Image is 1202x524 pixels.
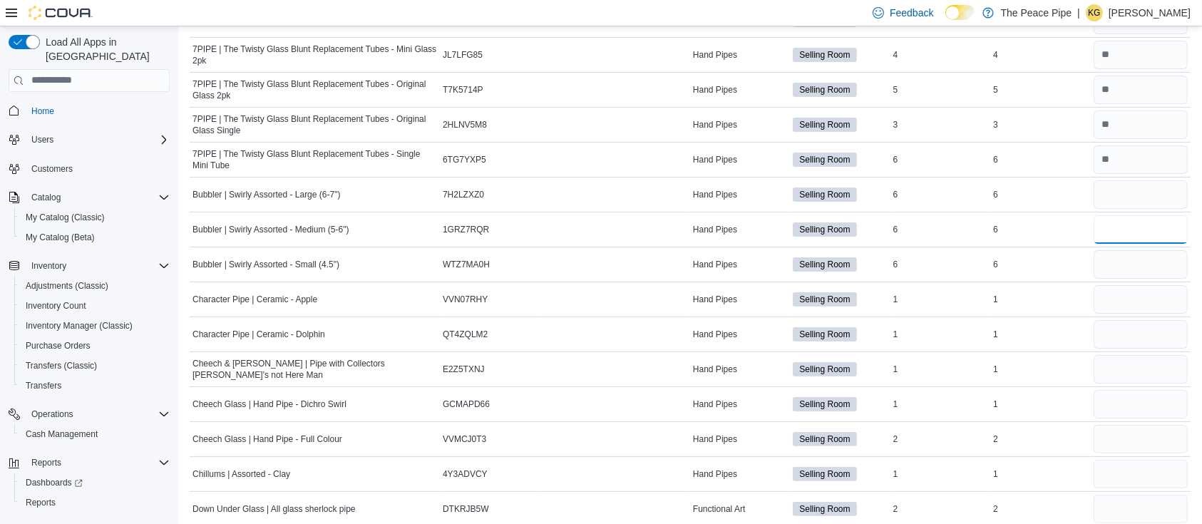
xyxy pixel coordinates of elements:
span: Purchase Orders [26,340,91,351]
div: 5 [890,81,990,98]
span: Customers [31,163,73,175]
span: Reports [20,494,170,511]
div: 1 [890,466,990,483]
span: Character Pipe | Ceramic - Dolphin [192,329,325,340]
button: My Catalog (Beta) [14,227,175,247]
p: [PERSON_NAME] [1109,4,1191,21]
a: My Catalog (Beta) [20,229,101,246]
span: JL7LFG85 [443,49,483,61]
span: Operations [26,406,170,423]
span: Purchase Orders [20,337,170,354]
span: Hand Pipes [693,294,737,305]
span: Users [26,131,170,148]
button: Home [3,101,175,121]
button: Catalog [3,187,175,207]
span: Reports [31,457,61,468]
div: 6 [990,186,1090,203]
span: Cash Management [20,426,170,443]
span: Operations [31,409,73,420]
span: Selling Room [799,118,850,131]
span: 2HLNV5M8 [443,119,487,130]
span: Hand Pipes [693,189,737,200]
span: 7PIPE | The Twisty Glass Blunt Replacement Tubes - Single Mini Tube [192,148,437,171]
span: 7PIPE | The Twisty Glass Blunt Replacement Tubes - Mini Glass 2pk [192,43,437,66]
button: Operations [26,406,79,423]
span: VVN07RHY [443,294,488,305]
span: Selling Room [799,188,850,201]
span: Character Pipe | Ceramic - Apple [192,294,317,305]
span: Chillums | Assorted - Clay [192,468,290,480]
div: 2 [990,431,1090,448]
span: Bubbler | Swirly Assorted - Medium (5-6") [192,224,349,235]
span: Cheech & [PERSON_NAME] | Pipe with Collectors [PERSON_NAME]'s not Here Man [192,358,437,381]
span: Transfers [20,377,170,394]
span: Inventory [26,257,170,274]
div: 2 [890,500,990,518]
div: 1 [990,361,1090,378]
div: 5 [990,81,1090,98]
span: Selling Room [793,362,856,376]
a: Inventory Count [20,297,92,314]
span: Transfers (Classic) [26,360,97,371]
span: Hand Pipes [693,433,737,445]
span: Hand Pipes [693,154,737,165]
span: T7K5714P [443,84,483,96]
span: Selling Room [793,153,856,167]
span: Cheech Glass | Hand Pipe - Full Colour [192,433,342,445]
p: The Peace Pipe [1001,4,1072,21]
span: My Catalog (Beta) [26,232,95,243]
span: KG [1088,4,1100,21]
span: Selling Room [799,503,850,515]
div: 1 [990,291,1090,308]
button: Reports [3,453,175,473]
span: Inventory Manager (Classic) [26,320,133,332]
input: Dark Mode [945,5,975,20]
span: Adjustments (Classic) [20,277,170,294]
span: Reports [26,497,56,508]
span: Selling Room [793,327,856,341]
button: Inventory [26,257,72,274]
span: Selling Room [799,293,850,306]
span: Dashboards [26,477,83,488]
button: Transfers [14,376,175,396]
span: Selling Room [793,83,856,97]
span: 1GRZ7RQR [443,224,489,235]
button: Operations [3,404,175,424]
div: 4 [890,46,990,63]
span: Hand Pipes [693,49,737,61]
span: Down Under Glass | All glass sherlock pipe [192,503,356,515]
div: 1 [990,396,1090,413]
span: Selling Room [793,257,856,272]
span: Inventory [31,260,66,272]
button: Inventory Manager (Classic) [14,316,175,336]
span: Hand Pipes [693,329,737,340]
div: 6 [990,256,1090,273]
span: 6TG7YXP5 [443,154,486,165]
button: Cash Management [14,424,175,444]
a: Home [26,103,60,120]
span: Selling Room [799,328,850,341]
span: Hand Pipes [693,259,737,270]
span: Customers [26,160,170,178]
span: Selling Room [799,398,850,411]
span: My Catalog (Beta) [20,229,170,246]
span: Hand Pipes [693,399,737,410]
div: 1 [890,326,990,343]
a: Inventory Manager (Classic) [20,317,138,334]
span: Selling Room [793,222,856,237]
span: 7H2LZXZ0 [443,189,484,200]
div: Khushi Gajeeban [1086,4,1103,21]
a: Transfers [20,377,67,394]
span: VVMCJ0T3 [443,433,486,445]
span: Hand Pipes [693,468,737,480]
span: Reports [26,454,170,471]
span: My Catalog (Classic) [26,212,105,223]
a: Transfers (Classic) [20,357,103,374]
span: Inventory Count [26,300,86,312]
span: Selling Room [799,433,850,446]
div: 2 [990,500,1090,518]
span: GCMAPD66 [443,399,490,410]
p: | [1077,4,1080,21]
button: Adjustments (Classic) [14,276,175,296]
a: My Catalog (Classic) [20,209,111,226]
